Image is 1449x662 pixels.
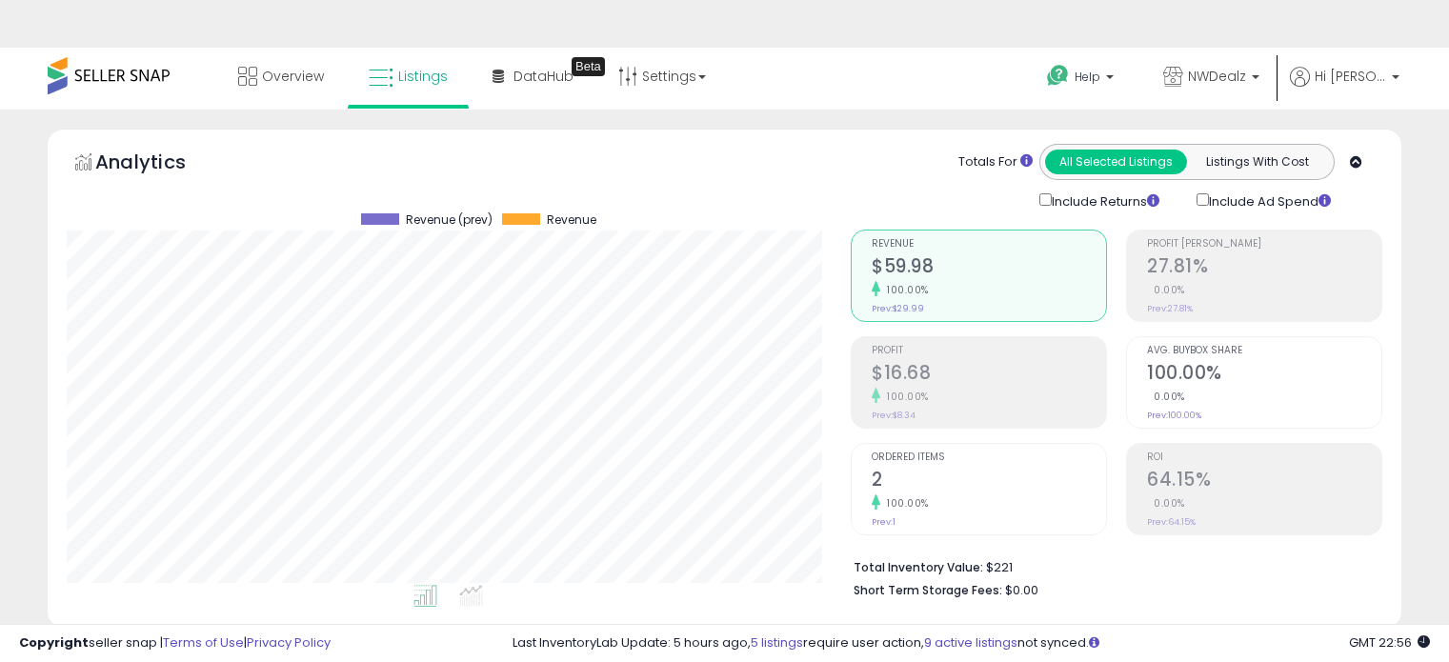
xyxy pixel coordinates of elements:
[513,634,1430,652] div: Last InventoryLab Update: 5 hours ago, require user action, not synced.
[572,57,605,76] div: Tooltip anchor
[872,239,1106,250] span: Revenue
[854,582,1002,598] b: Short Term Storage Fees:
[247,633,331,652] a: Privacy Policy
[872,346,1106,356] span: Profit
[872,469,1106,494] h2: 2
[1147,452,1381,463] span: ROI
[872,255,1106,281] h2: $59.98
[1186,150,1328,174] button: Listings With Cost
[1149,48,1274,110] a: NWDealz
[854,554,1368,577] li: $221
[872,452,1106,463] span: Ordered Items
[1188,67,1246,86] span: NWDealz
[19,634,331,652] div: seller snap | |
[1075,69,1100,85] span: Help
[95,149,223,180] h5: Analytics
[1046,64,1070,88] i: Get Help
[1147,469,1381,494] h2: 64.15%
[880,390,929,404] small: 100.00%
[1147,362,1381,388] h2: 100.00%
[478,48,588,105] a: DataHub
[1290,67,1399,110] a: Hi [PERSON_NAME]
[958,153,1033,171] div: Totals For
[1147,255,1381,281] h2: 27.81%
[19,633,89,652] strong: Copyright
[1147,239,1381,250] span: Profit [PERSON_NAME]
[262,67,324,86] span: Overview
[1147,346,1381,356] span: Avg. Buybox Share
[1045,150,1187,174] button: All Selected Listings
[1349,633,1430,652] span: 2025-09-12 22:56 GMT
[1005,581,1038,599] span: $0.00
[880,283,929,297] small: 100.00%
[547,213,596,227] span: Revenue
[1147,390,1185,404] small: 0.00%
[1032,50,1133,109] a: Help
[1315,67,1386,86] span: Hi [PERSON_NAME]
[224,48,338,105] a: Overview
[924,633,1017,652] a: 9 active listings
[1182,190,1361,211] div: Include Ad Spend
[880,496,929,511] small: 100.00%
[354,48,462,105] a: Listings
[1147,303,1193,314] small: Prev: 27.81%
[751,633,803,652] a: 5 listings
[398,67,448,86] span: Listings
[163,633,244,652] a: Terms of Use
[406,213,493,227] span: Revenue (prev)
[872,303,924,314] small: Prev: $29.99
[513,67,574,86] span: DataHub
[872,410,916,421] small: Prev: $8.34
[1147,283,1185,297] small: 0.00%
[1147,516,1196,528] small: Prev: 64.15%
[1147,410,1201,421] small: Prev: 100.00%
[1147,496,1185,511] small: 0.00%
[604,48,720,105] a: Settings
[1025,190,1182,211] div: Include Returns
[854,559,983,575] b: Total Inventory Value:
[872,362,1106,388] h2: $16.68
[872,516,896,528] small: Prev: 1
